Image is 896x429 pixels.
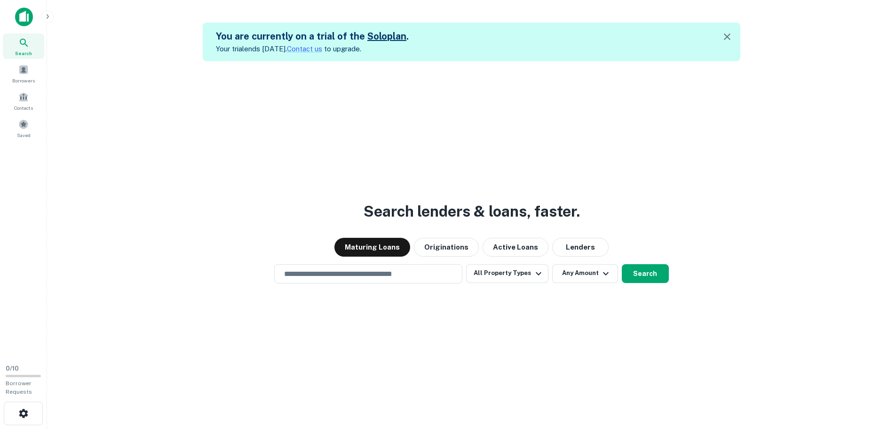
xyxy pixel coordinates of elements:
button: Search [622,264,669,283]
a: Contacts [3,88,44,113]
h3: Search lenders & loans, faster. [364,200,580,223]
a: Saved [3,115,44,141]
button: All Property Types [466,264,548,283]
button: Lenders [552,238,609,257]
button: Maturing Loans [334,238,410,257]
a: Contact us [287,45,322,53]
span: Saved [17,131,31,139]
button: Active Loans [483,238,548,257]
iframe: Chat Widget [849,354,896,399]
p: Your trial ends [DATE]. to upgrade. [216,43,409,55]
button: Any Amount [552,264,618,283]
span: Borrowers [12,77,35,84]
span: Borrower Requests [6,380,32,395]
a: Borrowers [3,61,44,86]
span: Search [15,49,32,57]
span: 0 / 10 [6,365,19,372]
a: Soloplan [367,31,406,42]
span: Contacts [14,104,33,112]
h5: You are currently on a trial of the . [216,29,409,43]
a: Search [3,33,44,59]
img: capitalize-icon.png [15,8,33,26]
button: Originations [414,238,479,257]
